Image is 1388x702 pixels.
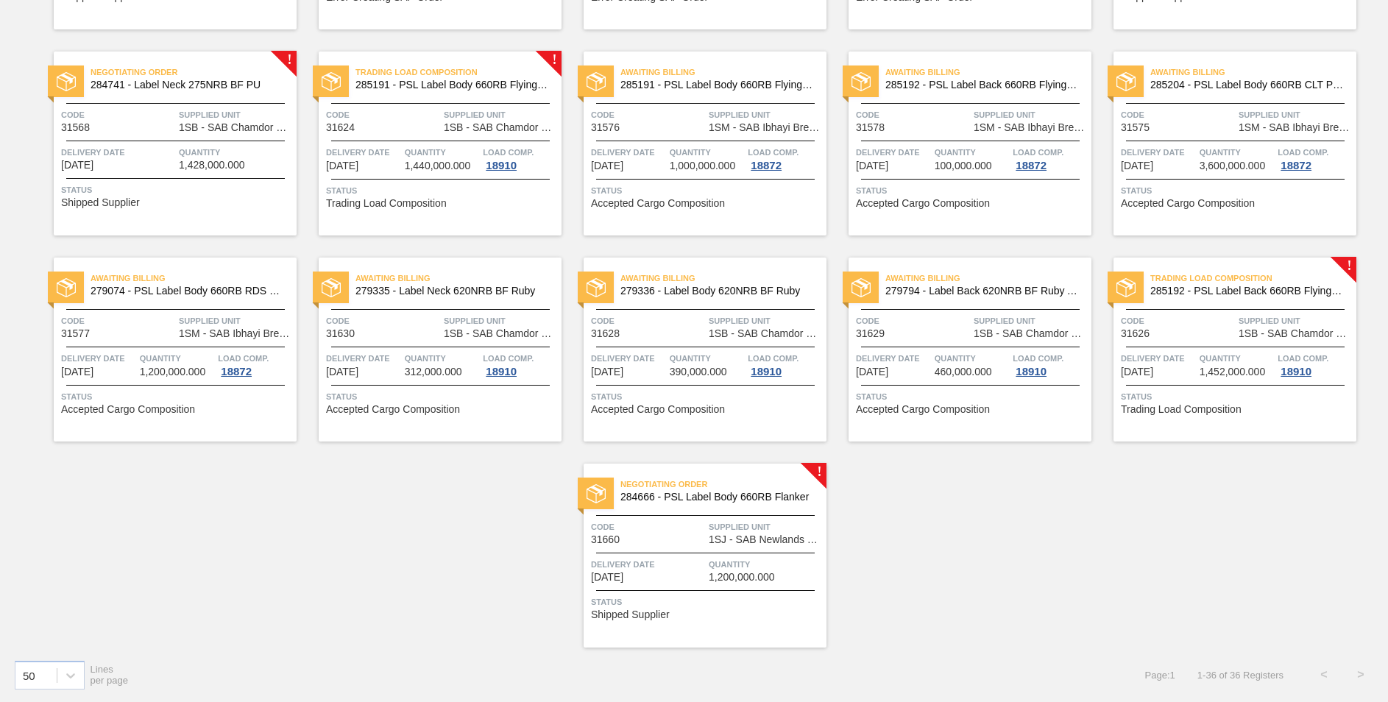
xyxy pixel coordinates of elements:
span: Load Comp. [748,351,799,366]
img: status [322,72,341,91]
a: !statusTrading Load Composition285191 - PSL Label Body 660RB FlyingFish Lemon PUCode31624Supplied... [297,52,562,235]
a: statusAwaiting Billing285191 - PSL Label Body 660RB FlyingFish Lemon PUCode31576Supplied Unit1SM ... [562,52,826,235]
span: Quantity [405,351,480,366]
span: Supplied Unit [179,107,293,122]
span: 1,452,000.000 [1200,366,1266,377]
span: 279335 - Label Neck 620NRB BF Ruby [355,286,550,297]
span: Awaiting Billing [91,271,297,286]
span: Quantity [709,557,823,572]
span: 31624 [326,122,355,133]
a: Load Comp.18872 [748,145,823,171]
span: Load Comp. [1013,145,1063,160]
img: status [1116,278,1136,297]
span: 284666 - PSL Label Body 660RB Flanker [620,492,815,503]
a: statusAwaiting Billing285204 - PSL Label Body 660RB CLT PU 25Code31575Supplied Unit1SM - SAB Ibha... [1091,52,1356,235]
span: 1SB - SAB Chamdor Brewery [444,328,558,339]
span: Quantity [405,145,480,160]
span: Awaiting Billing [885,271,1091,286]
span: Awaiting Billing [1150,65,1356,79]
span: Status [326,183,558,198]
img: status [57,72,76,91]
span: 09/13/2025 [856,366,888,377]
span: 09/12/2025 [1121,160,1153,171]
span: Delivery Date [61,145,175,160]
span: Awaiting Billing [620,271,826,286]
span: Code [326,313,440,328]
div: 18872 [1278,160,1314,171]
span: Supplied Unit [709,107,823,122]
span: 1,000,000.000 [670,160,736,171]
span: Supplied Unit [444,107,558,122]
span: 09/12/2025 [591,160,623,171]
img: status [587,484,606,503]
span: 09/13/2025 [591,572,623,583]
span: Status [326,389,558,404]
span: Supplied Unit [709,313,823,328]
span: Quantity [1200,351,1275,366]
div: 18910 [483,160,520,171]
span: Code [326,107,440,122]
span: 1SJ - SAB Newlands Brewery [709,534,823,545]
img: status [851,278,871,297]
span: Status [591,183,823,198]
span: 09/13/2025 [1121,366,1153,377]
span: Supplied Unit [974,107,1088,122]
span: 09/12/2025 [61,160,93,171]
span: 1SB - SAB Chamdor Brewery [444,122,558,133]
a: Load Comp.18910 [748,351,823,377]
span: Lines per page [91,664,129,686]
span: Code [591,520,705,534]
span: 285204 - PSL Label Body 660RB CLT PU 25 [1150,79,1345,91]
span: 285192 - PSL Label Back 660RB FlyingFish Lemon PU [885,79,1080,91]
a: Load Comp.18910 [483,145,558,171]
span: 31577 [61,328,90,339]
span: 3,600,000.000 [1200,160,1266,171]
span: 1,440,000.000 [405,160,471,171]
span: 09/13/2025 [326,366,358,377]
img: status [587,72,606,91]
img: status [587,278,606,297]
span: Load Comp. [218,351,269,366]
span: Load Comp. [748,145,799,160]
span: Accepted Cargo Composition [61,404,195,415]
span: 1SM - SAB Ibhayi Brewery [974,122,1088,133]
a: statusAwaiting Billing279336 - Label Body 620NRB BF RubyCode31628Supplied Unit1SB - SAB Chamdor B... [562,258,826,442]
span: Code [1121,107,1235,122]
span: 1,200,000.000 [709,572,775,583]
a: statusAwaiting Billing285192 - PSL Label Back 660RB FlyingFish Lemon PUCode31578Supplied Unit1SM ... [826,52,1091,235]
a: Load Comp.18872 [218,351,293,377]
a: Load Comp.18910 [1278,351,1353,377]
img: status [322,278,341,297]
span: 285191 - PSL Label Body 660RB FlyingFish Lemon PU [355,79,550,91]
span: 1SB - SAB Chamdor Brewery [1239,328,1353,339]
div: 18910 [483,366,520,377]
span: Delivery Date [591,145,666,160]
div: 50 [23,669,35,681]
span: Accepted Cargo Composition [1121,198,1255,209]
img: status [1116,72,1136,91]
span: Quantity [140,351,215,366]
span: 1SB - SAB Chamdor Brewery [709,328,823,339]
div: 18872 [1013,160,1049,171]
span: Quantity [935,145,1010,160]
span: 312,000.000 [405,366,462,377]
span: Quantity [670,351,745,366]
span: 1,428,000.000 [179,160,245,171]
span: Delivery Date [326,351,401,366]
span: Quantity [935,351,1010,366]
span: Status [61,182,293,197]
div: 18910 [748,366,785,377]
button: < [1306,656,1342,693]
span: Code [1121,313,1235,328]
a: statusAwaiting Billing279335 - Label Neck 620NRB BF RubyCode31630Supplied Unit1SB - SAB Chamdor B... [297,258,562,442]
span: Supplied Unit [444,313,558,328]
span: Accepted Cargo Composition [856,198,990,209]
span: Quantity [670,145,745,160]
div: 18910 [1278,366,1314,377]
span: 1SM - SAB Ibhayi Brewery [1239,122,1353,133]
span: Delivery Date [856,351,931,366]
span: Delivery Date [591,351,666,366]
span: Code [856,313,970,328]
span: Quantity [1200,145,1275,160]
span: 279794 - Label Back 620NRB BF Ruby Apple 1x12 [885,286,1080,297]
